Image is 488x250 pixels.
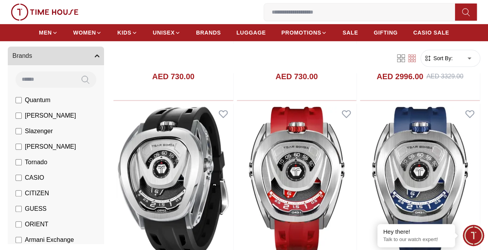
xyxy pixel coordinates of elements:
[25,158,47,167] span: Tornado
[413,26,449,40] a: CASIO SALE
[73,26,102,40] a: WOMEN
[236,26,266,40] a: LUGGAGE
[373,29,398,36] span: GIFTING
[377,71,423,82] h4: AED 2996.00
[236,29,266,36] span: LUGGAGE
[16,237,22,243] input: Armani Exchange
[281,26,327,40] a: PROMOTIONS
[73,29,96,36] span: WOMEN
[16,128,22,134] input: Slazenger
[16,221,22,227] input: ORIENT
[196,26,221,40] a: BRANDS
[16,97,22,103] input: Quantum
[25,142,76,151] span: [PERSON_NAME]
[152,71,195,82] h4: AED 730.00
[413,29,449,36] span: CASIO SALE
[383,236,449,243] p: Talk to our watch expert!
[117,29,131,36] span: KIDS
[153,29,175,36] span: UNISEX
[342,29,358,36] span: SALE
[25,95,50,105] span: Quantum
[342,26,358,40] a: SALE
[373,26,398,40] a: GIFTING
[16,159,22,165] input: Tornado
[117,26,137,40] a: KIDS
[39,26,57,40] a: MEN
[25,204,47,214] span: GUESS
[153,26,181,40] a: UNISEX
[39,29,52,36] span: MEN
[276,71,318,82] h4: AED 730.00
[16,113,22,119] input: [PERSON_NAME]
[196,29,221,36] span: BRANDS
[12,51,32,61] span: Brands
[25,235,74,245] span: Armani Exchange
[383,228,449,236] div: Hey there!
[424,54,453,62] button: Sort By:
[8,47,104,65] button: Brands
[25,220,48,229] span: ORIENT
[16,144,22,150] input: [PERSON_NAME]
[25,111,76,120] span: [PERSON_NAME]
[25,173,44,182] span: CASIO
[16,175,22,181] input: CASIO
[432,54,453,62] span: Sort By:
[11,3,78,21] img: ...
[25,189,49,198] span: CITIZEN
[281,29,321,36] span: PROMOTIONS
[16,190,22,196] input: CITIZEN
[426,72,463,81] div: AED 3329.00
[25,127,53,136] span: Slazenger
[16,206,22,212] input: GUESS
[463,225,484,246] div: Chat Widget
